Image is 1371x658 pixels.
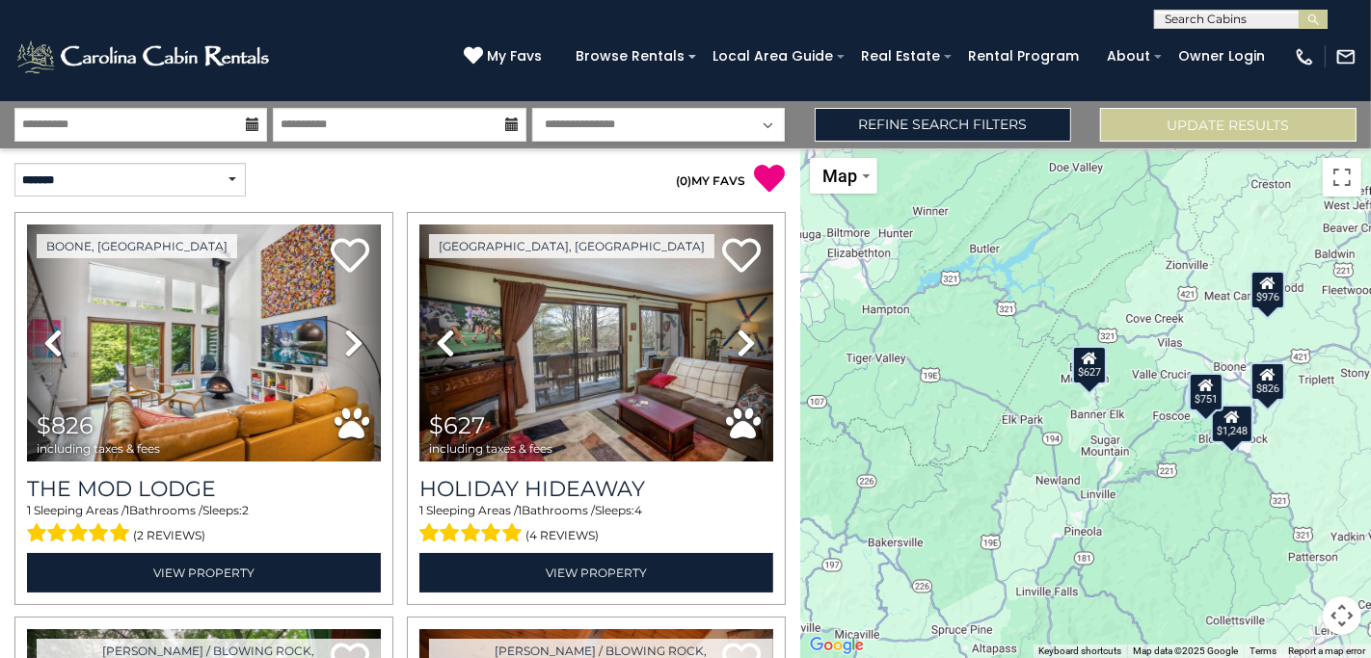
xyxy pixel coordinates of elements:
button: Toggle fullscreen view [1323,158,1361,197]
div: $751 [1188,372,1223,410]
div: Sleeping Areas / Bathrooms / Sleeps: [419,502,773,548]
img: phone-regular-white.png [1294,46,1315,67]
a: Browse Rentals [566,41,694,71]
span: 1 [518,503,522,517]
span: (4 reviews) [525,523,599,548]
div: $976 [1250,270,1284,308]
span: 0 [681,173,688,188]
a: [GEOGRAPHIC_DATA], [GEOGRAPHIC_DATA] [429,234,714,258]
a: Report a map error [1288,645,1365,656]
a: Owner Login [1169,41,1275,71]
img: Google [805,633,869,658]
span: Map [823,166,858,186]
div: $855 [1187,372,1222,410]
a: Add to favorites [723,236,762,277]
span: ( ) [677,173,692,188]
img: thumbnail_167016859.jpeg [27,224,381,461]
span: $826 [37,411,94,439]
a: (0)MY FAVS [677,173,746,188]
img: White-1-2.png [14,38,275,76]
a: The Mod Lodge [27,476,381,502]
span: including taxes & fees [37,442,160,455]
a: Boone, [GEOGRAPHIC_DATA] [37,234,237,258]
a: Terms (opens in new tab) [1250,645,1277,656]
a: About [1097,41,1160,71]
span: 4 [634,503,642,517]
span: including taxes & fees [429,442,552,455]
div: $627 [1072,346,1107,384]
a: My Favs [464,46,547,67]
span: 1 [125,503,129,517]
span: Map data ©2025 Google [1133,645,1238,656]
a: View Property [27,553,381,592]
button: Map camera controls [1323,596,1361,635]
a: Holiday Hideaway [419,476,773,502]
button: Change map style [810,158,877,194]
img: mail-regular-white.png [1335,46,1357,67]
span: 2 [242,503,249,517]
a: Rental Program [958,41,1089,71]
div: Sleeping Areas / Bathrooms / Sleeps: [27,502,381,548]
a: Refine Search Filters [815,108,1071,142]
div: $826 [1250,362,1285,401]
span: $627 [429,411,485,439]
a: Open this area in Google Maps (opens a new window) [805,633,869,658]
span: My Favs [487,46,542,66]
span: (2 reviews) [134,523,206,548]
a: Real Estate [851,41,950,71]
div: $1,248 [1211,404,1253,442]
button: Update Results [1100,108,1357,142]
span: 1 [27,503,31,517]
button: Keyboard shortcuts [1038,645,1121,658]
span: 1 [419,503,423,517]
a: View Property [419,553,773,592]
img: thumbnail_163267576.jpeg [419,224,773,461]
a: Add to favorites [331,236,369,277]
a: Local Area Guide [703,41,843,71]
